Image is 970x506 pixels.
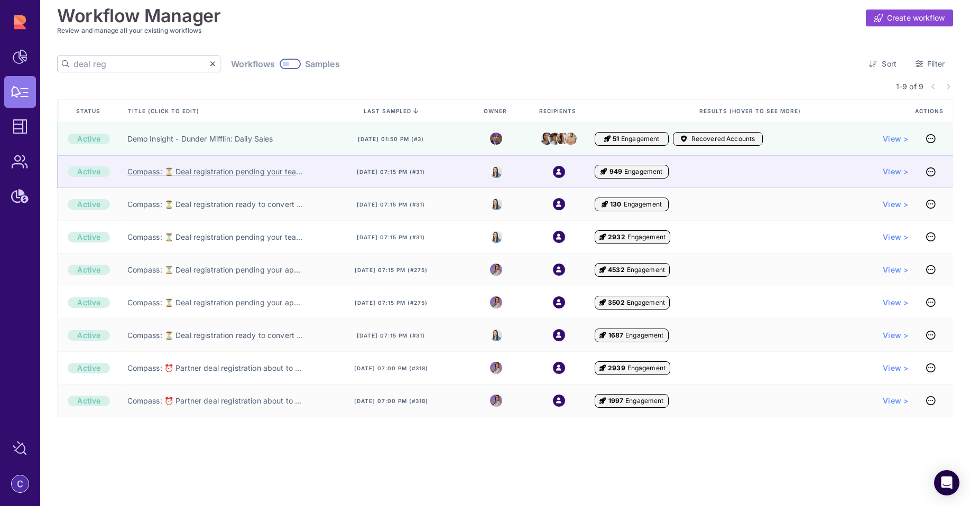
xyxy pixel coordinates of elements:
[76,107,103,115] span: Status
[358,135,424,143] span: [DATE] 01:50 pm (#3)
[621,135,659,143] span: Engagement
[599,397,606,405] i: Engagement
[357,233,425,241] span: [DATE] 07:15 pm (#31)
[127,396,304,406] a: Compass: ⏰ Partner deal registration about to expire ⏰ (AE)
[490,395,502,407] img: 8988563339665_5a12f1d3e1fcf310ea11_32.png
[490,166,502,178] img: 8525803544391_e4bc78f9dfe39fb1ff36_32.jpg
[355,299,428,306] span: [DATE] 07:15 pm (#275)
[354,397,428,405] span: [DATE] 07:00 pm (#318)
[934,470,959,495] div: Open Intercom Messenger
[887,13,945,23] span: Create workflow
[608,233,625,241] span: 2932
[915,107,946,115] span: Actions
[305,59,340,69] span: Samples
[127,330,304,341] a: Compass: ⏳ Deal registration ready to convert (RPM) ⏳
[602,200,608,209] i: Engagement
[625,331,663,340] span: Engagement
[627,233,666,241] span: Engagement
[601,167,607,176] i: Engagement
[599,298,606,307] i: Engagement
[490,296,502,308] img: 8988563339665_5a12f1d3e1fcf310ea11_32.png
[73,56,210,72] input: Search by title
[691,135,755,143] span: Recovered Accounts
[608,331,624,340] span: 1687
[68,134,110,144] div: Active
[357,168,425,175] span: [DATE] 07:15 pm (#31)
[627,266,665,274] span: Engagement
[57,26,953,34] h3: Review and manage all your existing workflows
[355,266,428,274] span: [DATE] 07:15 pm (#275)
[490,133,502,145] img: michael.jpeg
[627,298,665,307] span: Engagement
[883,330,908,341] a: View >
[490,264,502,276] img: 8988563339665_5a12f1d3e1fcf310ea11_32.png
[127,199,304,210] a: Compass: ⏳ Deal registration ready to convert (RPM Manager) ⏳
[68,265,110,275] div: Active
[699,107,803,115] span: Results (Hover to see more)
[490,231,502,243] img: 8525803544391_e4bc78f9dfe39fb1ff36_32.jpg
[609,167,622,176] span: 949
[490,362,502,374] img: 8988563339665_5a12f1d3e1fcf310ea11_32.png
[490,329,502,341] img: 8525803544391_e4bc78f9dfe39fb1ff36_32.jpg
[883,363,908,373] a: View >
[599,331,606,340] i: Engagement
[127,166,304,177] a: Compass: ⏳ Deal registration pending your team's approval (RPM Manager) ⏳
[883,134,908,144] a: View >
[883,297,908,308] a: View >
[357,201,425,208] span: [DATE] 07:15 pm (#31)
[927,59,945,69] span: Filter
[57,5,221,26] h1: Workflow Manager
[490,198,502,210] img: 8525803544391_e4bc78f9dfe39fb1ff36_32.jpg
[364,108,411,114] span: last sampled
[625,397,663,405] span: Engagement
[68,166,110,177] div: Active
[599,364,606,372] i: Engagement
[231,59,275,69] span: Workflows
[541,130,553,147] img: kelly.png
[883,166,908,177] a: View >
[68,396,110,406] div: Active
[68,199,110,210] div: Active
[354,364,428,372] span: [DATE] 07:00 pm (#318)
[68,363,110,373] div: Active
[599,266,606,274] i: Engagement
[624,200,662,209] span: Engagement
[557,133,569,144] img: kevin.jpeg
[12,475,29,492] img: account-photo
[608,266,625,274] span: 4532
[604,135,611,143] i: Engagement
[357,332,425,339] span: [DATE] 07:15 pm (#31)
[127,265,304,275] a: Compass: ⏳ Deal registration pending your approval (AE) ⏳
[68,297,110,308] div: Active
[883,232,908,242] a: View >
[128,107,201,115] span: Title (click to edit)
[613,135,619,143] span: 51
[127,232,304,242] a: Compass: ⏳ Deal registration pending your team's approval (AE Manager) ⏳
[883,199,908,210] a: View >
[599,233,606,241] i: Engagement
[883,396,908,406] a: View >
[68,330,110,341] div: Active
[627,364,666,372] span: Engagement
[681,135,687,143] i: Accounts
[127,363,304,373] a: Compass: ⏰ Partner deal registration about to expire ⏰ (PBM)
[127,297,304,308] a: Compass: ⏳ Deal registration pending your approval (RPM) ⏳
[608,364,625,372] span: 2939
[549,133,561,145] img: jim.jpeg
[68,232,110,242] div: Active
[565,130,577,147] img: stanley.jpeg
[539,107,578,115] span: Recipients
[624,167,662,176] span: Engagement
[883,265,908,275] a: View >
[882,59,897,69] span: Sort
[484,107,509,115] span: Owner
[608,298,625,307] span: 3502
[896,81,923,92] span: 1-9 of 9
